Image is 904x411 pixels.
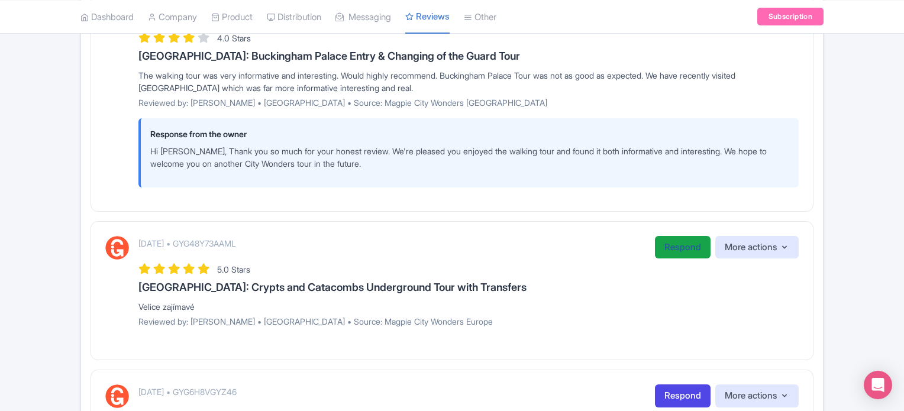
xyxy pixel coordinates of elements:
div: The walking tour was very informative and interesting. Would highly recommend. Buckingham Palace ... [138,69,799,94]
p: [DATE] • GYG6H8VGYZ46 [138,386,237,398]
p: Hi [PERSON_NAME], Thank you so much for your honest review. We're pleased you enjoyed the walking... [150,145,789,170]
button: More actions [715,384,799,407]
a: Distribution [267,1,321,33]
a: Dashboard [80,1,134,33]
a: Other [464,1,496,33]
a: Messaging [335,1,391,33]
div: Open Intercom Messenger [864,371,892,399]
a: Company [148,1,197,33]
a: Respond [655,236,711,259]
a: Product [211,1,253,33]
p: Reviewed by: [PERSON_NAME] • [GEOGRAPHIC_DATA] • Source: Magpie City Wonders Europe [138,315,799,328]
div: Velice zajímavé [138,300,799,313]
h3: [GEOGRAPHIC_DATA]: Crypts and Catacombs Underground Tour with Transfers [138,281,799,293]
p: Response from the owner [150,128,789,140]
p: [DATE] • GYG48Y73AAML [138,237,236,250]
p: Reviewed by: [PERSON_NAME] • [GEOGRAPHIC_DATA] • Source: Magpie City Wonders [GEOGRAPHIC_DATA] [138,96,799,109]
a: Respond [655,384,711,407]
img: GetYourGuide Logo [105,384,129,408]
span: 5.0 Stars [217,264,250,274]
span: 4.0 Stars [217,33,251,43]
h3: [GEOGRAPHIC_DATA]: Buckingham Palace Entry & Changing of the Guard Tour [138,50,799,62]
a: Subscription [757,8,824,25]
button: More actions [715,236,799,259]
img: GetYourGuide Logo [105,236,129,260]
